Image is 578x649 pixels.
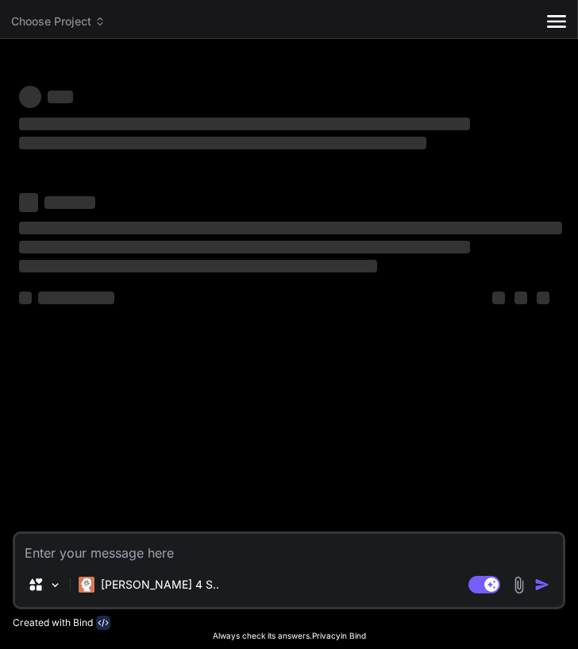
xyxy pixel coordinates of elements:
[19,260,377,272] span: ‌
[13,616,93,629] p: Created with Bind
[19,222,562,234] span: ‌
[19,86,41,108] span: ‌
[19,241,470,253] span: ‌
[492,292,505,304] span: ‌
[38,292,114,304] span: ‌
[534,577,550,593] img: icon
[19,118,470,130] span: ‌
[19,137,426,149] span: ‌
[48,578,62,592] img: Pick Models
[79,577,94,593] img: Claude 4 Sonnet
[312,631,341,640] span: Privacy
[48,91,73,103] span: ‌
[510,576,528,594] img: attachment
[96,616,110,630] img: bind-logo
[13,630,565,642] p: Always check its answers. in Bind
[11,14,106,29] span: Choose Project
[19,292,32,304] span: ‌
[44,196,95,209] span: ‌
[537,292,549,304] span: ‌
[514,292,527,304] span: ‌
[101,577,219,593] p: [PERSON_NAME] 4 S..
[19,193,38,212] span: ‌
